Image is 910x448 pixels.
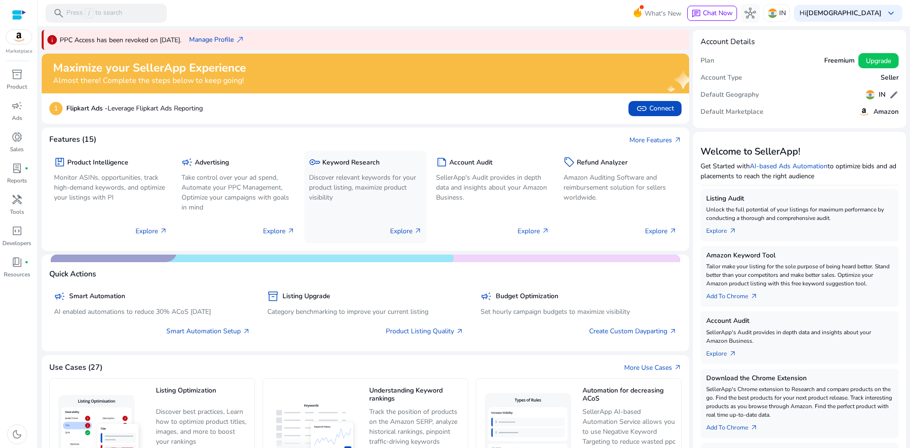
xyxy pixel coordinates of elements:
[49,135,96,144] h4: Features (15)
[287,227,295,235] span: arrow_outward
[481,307,677,317] p: Set hourly campaign budgets to maximize visibility
[309,173,422,202] p: Discover relevant keywords for your product listing, maximize product visibility
[629,135,682,145] a: More Featuresarrow_outward
[182,156,193,168] span: campaign
[25,166,28,170] span: fiber_manual_record
[263,226,295,236] p: Explore
[706,317,893,325] h5: Account Audit
[386,326,464,336] a: Product Listing Quality
[518,226,549,236] p: Explore
[542,227,549,235] span: arrow_outward
[706,385,893,419] p: SellerApp's Chrome extension to Research and compare products on the go. Find the best products f...
[436,156,447,168] span: summarize
[66,8,122,18] p: Press to search
[66,103,203,113] p: Leverage Flipkart Ads Reporting
[46,34,58,46] span: info
[729,227,737,235] span: arrow_outward
[741,4,760,23] button: hub
[7,176,27,185] p: Reports
[11,131,23,143] span: donut_small
[669,328,677,335] span: arrow_outward
[54,173,167,202] p: Monitor ASINs, opportunities, track high-demand keywords, and optimize your listings with PI
[701,108,764,116] h5: Default Marketplace
[309,156,320,168] span: key
[701,57,714,65] h5: Plan
[166,326,250,336] a: Smart Automation Setup
[729,350,737,357] span: arrow_outward
[53,76,246,85] h4: Almost there! Complete the steps below to keep going!
[11,69,23,80] span: inventory_2
[701,91,759,99] h5: Default Geography
[322,159,380,167] h5: Keyword Research
[54,307,250,317] p: AI enabled automations to reduce 30% ACoS [DATE]
[692,9,701,18] span: chat
[806,9,882,18] b: [DEMOGRAPHIC_DATA]
[701,37,755,46] h4: Account Details
[49,270,96,279] h4: Quick Actions
[6,30,32,44] img: amazon.svg
[564,156,575,168] span: sell
[824,57,855,65] h5: Freemium
[85,8,93,18] span: /
[703,9,733,18] span: Chat Now
[4,270,30,279] p: Resources
[243,328,250,335] span: arrow_outward
[12,114,22,122] p: Ads
[874,108,899,116] h5: Amazon
[768,9,777,18] img: in.svg
[582,387,676,403] h5: Automation for decreasing ACoS
[866,56,891,66] span: Upgrade
[577,159,628,167] h5: Refund Analyzer
[449,159,492,167] h5: Account Audit
[236,35,245,44] span: north_east
[414,227,422,235] span: arrow_outward
[674,136,682,144] span: arrow_outward
[800,10,882,17] p: Hi
[267,307,464,317] p: Category benchmarking to improve your current listing
[160,227,167,235] span: arrow_outward
[156,387,250,403] h5: Listing Optimization
[53,8,64,19] span: search
[481,291,492,302] span: campaign
[701,161,899,181] p: Get Started with to optimize bids and ad placements to reach the right audience
[701,146,899,157] h3: Welcome to SellerApp!
[706,288,765,301] a: Add To Chrome
[69,293,125,301] h5: Smart Automation
[195,159,229,167] h5: Advertising
[564,173,677,202] p: Amazon Auditing Software and reimbursement solution for sellers worldwide.
[701,74,742,82] h5: Account Type
[182,173,295,212] p: Take control over your ad spend, Automate your PPC Management, Optimize your campaigns with goals...
[54,156,65,168] span: package
[628,101,682,116] button: linkConnect
[745,8,756,19] span: hub
[706,222,744,236] a: Explorearrow_outward
[282,293,330,301] h5: Listing Upgrade
[436,173,549,202] p: SellerApp's Audit provides in depth data and insights about your Amazon Business.
[687,6,737,21] button: chatChat Now
[2,239,31,247] p: Developers
[136,226,167,236] p: Explore
[60,35,182,45] p: PPC Access has been revoked on [DATE].
[369,407,463,447] p: Track the position of products on the Amazon SERP, analyze historical rankings, pinpoint traffic-...
[706,375,893,383] h5: Download the Chrome Extension
[11,194,23,205] span: handyman
[25,260,28,264] span: fiber_manual_record
[11,429,23,440] span: dark_mode
[706,252,893,260] h5: Amazon Keyword Tool
[189,35,234,45] span: Manage Profile
[706,205,893,222] p: Unlock the full potential of your listings for maximum performance by conducting a thorough and c...
[11,256,23,268] span: book_4
[669,227,677,235] span: arrow_outward
[645,5,682,22] span: What's New
[156,407,250,447] p: Discover best practices, Learn how to optimize product titles, images, and more to boost your ran...
[750,162,828,171] a: AI-based Ads Automation
[706,262,893,288] p: Tailor make your listing for the sole purpose of being heard better. Stand better than your compe...
[881,74,899,82] h5: Seller
[10,208,24,216] p: Tools
[706,419,765,432] a: Add To Chrome
[645,226,677,236] p: Explore
[496,293,558,301] h5: Budget Optimization
[889,90,899,100] span: edit
[456,328,464,335] span: arrow_outward
[674,364,682,371] span: arrow_outward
